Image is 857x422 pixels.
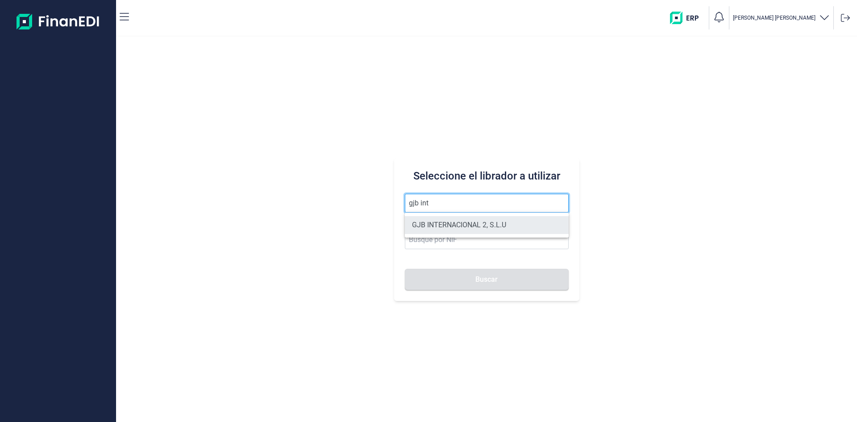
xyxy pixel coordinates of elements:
[405,230,569,249] input: Busque por NIF
[733,12,830,25] button: [PERSON_NAME] [PERSON_NAME]
[670,12,705,24] img: erp
[405,216,569,234] li: GJB INTERNACIONAL 2, S.L.U
[405,269,569,290] button: Buscar
[405,169,569,183] h3: Seleccione el librador a utilizar
[405,194,569,213] input: Seleccione la razón social
[17,7,100,36] img: Logo de aplicación
[733,14,815,21] p: [PERSON_NAME] [PERSON_NAME]
[475,276,498,283] span: Buscar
